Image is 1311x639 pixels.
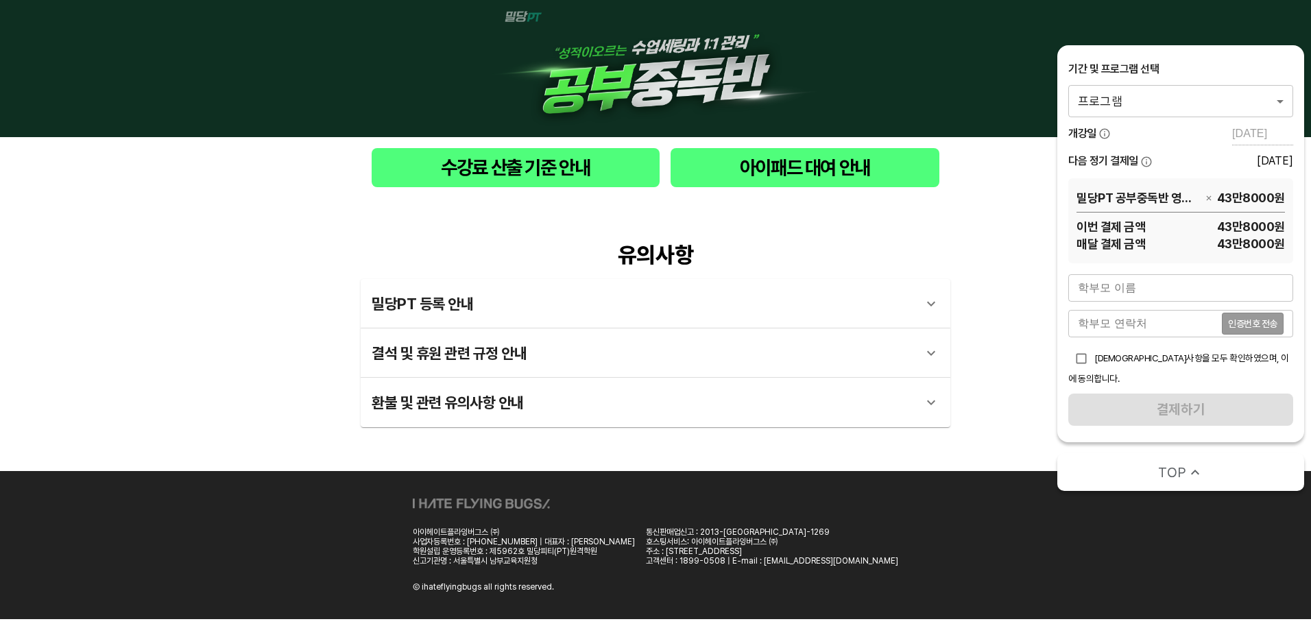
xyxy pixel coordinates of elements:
div: 밀당PT 등록 안내 [372,287,915,320]
button: 수강료 산출 기준 안내 [372,148,660,187]
input: 학부모 이름을 입력해주세요 [1068,274,1293,302]
span: 43만8000 원 [1217,189,1285,206]
img: 1 [491,11,820,126]
button: 아이패드 대여 안내 [671,148,939,187]
div: 결석 및 휴원 관련 규정 안내 [361,328,950,378]
div: 밀당PT 등록 안내 [361,279,950,328]
span: 매달 결제 금액 [1077,235,1145,252]
div: 신고기관명 : 서울특별시 남부교육지원청 [413,556,635,566]
div: 사업자등록번호 : [PHONE_NUMBER] | 대표자 : [PERSON_NAME] [413,537,635,546]
div: 환불 및 관련 유의사항 안내 [372,386,915,419]
span: [DEMOGRAPHIC_DATA]사항을 모두 확인하였으며, 이에 동의합니다. [1068,352,1289,384]
span: 아이패드 대여 안내 [682,154,928,182]
div: 고객센터 : 1899-0508 | E-mail : [EMAIL_ADDRESS][DOMAIN_NAME] [646,556,898,566]
div: 학원설립 운영등록번호 : 제5962호 밀당피티(PT)원격학원 [413,546,635,556]
span: 밀당PT 공부중독반 영어 중등_9시간 [1077,189,1201,206]
div: 기간 및 프로그램 선택 [1068,62,1293,77]
div: 프로그램 [1068,85,1293,117]
div: 통신판매업신고 : 2013-[GEOGRAPHIC_DATA]-1269 [646,527,898,537]
div: 결석 및 휴원 관련 규정 안내 [372,337,915,370]
span: 43만8000 원 [1145,218,1285,235]
div: 유의사항 [361,242,950,268]
span: 43만8000 원 [1145,235,1285,252]
img: ihateflyingbugs [413,498,550,509]
div: [DATE] [1257,154,1293,167]
div: 환불 및 관련 유의사항 안내 [361,378,950,427]
input: 학부모 연락처를 입력해주세요 [1068,310,1222,337]
button: TOP [1057,453,1304,491]
span: 다음 정기 결제일 [1068,154,1138,169]
div: Ⓒ ihateflyingbugs all rights reserved. [413,582,554,592]
span: 이번 결제 금액 [1077,218,1145,235]
span: 개강일 [1068,126,1096,141]
div: 아이헤이트플라잉버그스 ㈜ [413,527,635,537]
div: 주소 : [STREET_ADDRESS] [646,546,898,556]
div: 호스팅서비스: 아이헤이트플라잉버그스 ㈜ [646,537,898,546]
span: 수강료 산출 기준 안내 [383,154,649,182]
span: TOP [1158,463,1186,482]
